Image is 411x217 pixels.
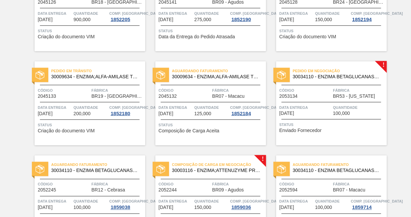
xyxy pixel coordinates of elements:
div: 1852194 [351,17,373,22]
span: 30009634 - ENZIMA;ALFA-AMILASE TERMOESTÁVEL;TERMAMY [51,74,140,79]
a: Comp. [GEOGRAPHIC_DATA]1852184 [230,104,264,116]
span: Quantidade [194,198,228,205]
span: Composição de Carga Aceita [159,128,219,133]
span: Quantidade [73,104,108,111]
span: Fábrica [333,181,385,188]
span: Código [279,87,331,94]
a: Comp. [GEOGRAPHIC_DATA]1859036 [230,198,264,210]
span: 275,000 [194,17,211,22]
a: statusPedido em Trânsito30009634 - ENZIMA;ALFA-AMILASE TERMOESTÁVEL;TERMAMYCódigo2045133FábricaBR... [24,61,145,145]
span: 20/10/2025 [279,111,294,116]
span: 20/10/2025 [38,111,53,116]
a: Comp. [GEOGRAPHIC_DATA]1852205 [109,10,144,22]
img: status [156,71,165,80]
div: 1859714 [351,205,373,210]
div: 1852180 [109,111,132,116]
span: Status [279,121,385,128]
span: Comp. Carga [351,10,403,17]
span: 30034110 - ENZIMA BETAGLUCANASE ULTRAFLO PRIME [293,74,381,79]
span: 30009634 - ENZIMA;ALFA-AMILASE TERMOESTÁVEL;TERMAMY [172,74,261,79]
a: statusAguardando Faturamento30009634 - ENZIMA;ALFA-AMILASE TERMOESTÁVEL;TERMAMYCódigo2045132Fábri... [145,61,266,145]
div: 1859038 [109,205,132,210]
span: Data Entrega [38,198,72,205]
a: Comp. [GEOGRAPHIC_DATA]1852190 [230,10,264,22]
span: 22/10/2025 [38,205,53,210]
span: Código [38,181,90,188]
img: status [36,71,44,80]
a: Comp. [GEOGRAPHIC_DATA]1859038 [109,198,144,210]
span: Fábrica [212,87,264,94]
span: 150,000 [194,205,211,210]
span: Quantidade [73,198,108,205]
span: Código [159,87,211,94]
span: 2052594 [279,188,298,193]
span: Quantidade [194,104,228,111]
span: Comp. Carga [109,198,161,205]
img: status [277,165,286,174]
span: Data Entrega [279,104,331,111]
span: 125,000 [194,111,211,116]
span: Status [159,28,264,34]
span: 150,000 [315,17,332,22]
a: Comp. [GEOGRAPHIC_DATA]1852180 [109,104,144,116]
span: Status [38,122,144,128]
span: Data Entrega [159,104,193,111]
div: 1852205 [109,17,132,22]
div: 1852190 [230,17,252,22]
span: Data Entrega [38,104,72,111]
span: BR12 - Cebrasa [92,188,125,193]
span: Quantidade [315,198,349,205]
span: Pedido em Trânsito [51,68,145,74]
img: status [156,165,165,174]
span: Composição de Carga em Negociação [172,162,266,168]
span: 18/10/2025 [38,17,53,22]
span: Data Entrega [159,198,193,205]
span: Aguardando Faturamento [51,162,145,168]
span: Fábrica [212,181,264,188]
span: Código [38,87,90,94]
span: Comp. Carga [230,104,282,111]
span: Quantidade [333,104,385,111]
span: 2045132 [159,94,177,99]
span: 30034110 - ENZIMA BETAGLUCANASE ULTRAFLO PRIME [51,168,140,173]
span: 100,000 [73,205,91,210]
span: Pedido em Negociação [293,68,387,74]
span: Quantidade [315,10,349,17]
span: 22/10/2025 [159,205,173,210]
span: 100,000 [315,205,332,210]
span: Data Entrega [279,198,314,205]
span: Comp. Carga [230,10,282,17]
span: 20/10/2025 [159,111,173,116]
span: Quantidade [73,10,108,17]
span: 18/10/2025 [159,17,173,22]
span: Comp. Carga [351,198,403,205]
span: Criação do documento VIM [38,128,95,133]
span: 30003116 - ENZIMA;ATTENUZYME PRO;NOVOZYMES; [172,168,261,173]
span: 30034110 - ENZIMA BETAGLUCANASE ULTRAFLO PRIME [293,168,381,173]
a: Comp. [GEOGRAPHIC_DATA]1859714 [351,198,385,210]
span: Código [279,181,331,188]
span: Criação do documento VIM [38,34,95,39]
img: status [36,165,44,174]
span: 2045133 [38,94,56,99]
span: Quantidade [194,10,228,17]
span: Status [159,122,264,128]
span: 18/10/2025 [279,17,294,22]
span: Data Entrega [159,10,193,17]
span: BR19 - Nova Rio [92,94,144,99]
span: BR07 - Macacu [212,94,245,99]
div: 1859036 [230,205,252,210]
span: Data da Entrega do Pedido Atrasada [159,34,235,39]
span: Status [279,28,385,34]
span: Data Entrega [38,10,72,17]
a: Comp. [GEOGRAPHIC_DATA]1852194 [351,10,385,22]
span: Aguardando Faturamento [293,162,387,168]
span: 200,000 [73,111,91,116]
span: 100,000 [333,111,350,116]
span: Comp. Carga [109,10,161,17]
span: Data Entrega [279,10,314,17]
span: Aguardando Faturamento [172,68,266,74]
span: 2052245 [38,188,56,193]
span: BR07 - Macacu [333,188,365,193]
span: BR53 - Colorado [333,94,375,99]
